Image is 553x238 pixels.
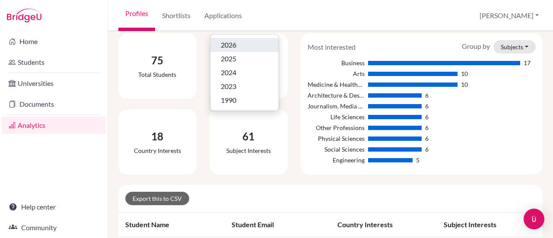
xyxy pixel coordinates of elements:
[226,129,271,144] div: 61
[425,102,429,111] div: 6
[455,40,542,54] div: Group by
[138,70,176,79] div: Total students
[493,40,536,54] button: Subjects
[461,80,468,89] div: 10
[2,117,106,134] a: Analytics
[301,42,362,52] div: Most interested
[308,134,365,143] div: Physical Sciences
[425,112,429,121] div: 6
[210,79,279,93] button: 2023
[476,7,543,24] button: [PERSON_NAME]
[210,66,279,79] button: 2024
[134,146,181,155] div: Country interests
[226,146,271,155] div: Subject interests
[138,53,176,68] div: 75
[524,209,544,229] div: Open Intercom Messenger
[134,129,181,144] div: 18
[2,219,106,236] a: Community
[210,38,279,52] button: 2026
[210,52,279,66] button: 2025
[210,93,279,107] button: 1990
[308,145,365,154] div: Social Sciences
[2,54,106,71] a: Students
[210,34,279,111] div: Grad year
[331,213,437,237] th: Country interests
[425,91,429,100] div: 6
[416,155,420,165] div: 5
[221,95,236,105] span: 1990
[425,145,429,154] div: 6
[425,123,429,132] div: 6
[308,155,365,165] div: Engineering
[225,213,331,237] th: Student email
[308,91,365,100] div: Architecture & Design
[308,80,365,89] div: Medicine & Healthcare
[461,69,468,78] div: 10
[2,33,106,50] a: Home
[308,69,365,78] div: Arts
[118,213,225,237] th: Student name
[437,213,543,237] th: Subject interests
[221,40,236,50] span: 2026
[7,9,41,22] img: Bridge-U
[425,134,429,143] div: 6
[2,95,106,113] a: Documents
[308,58,365,67] div: Business
[524,58,531,67] div: 17
[221,81,236,92] span: 2023
[221,67,236,78] span: 2024
[308,112,365,121] div: Life Sciences
[2,198,106,216] a: Help center
[2,75,106,92] a: Universities
[308,102,365,111] div: Journalism, Media Studies & Communication
[308,123,365,132] div: Other Professions
[221,54,236,64] span: 2025
[125,192,189,205] a: Export this to CSV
